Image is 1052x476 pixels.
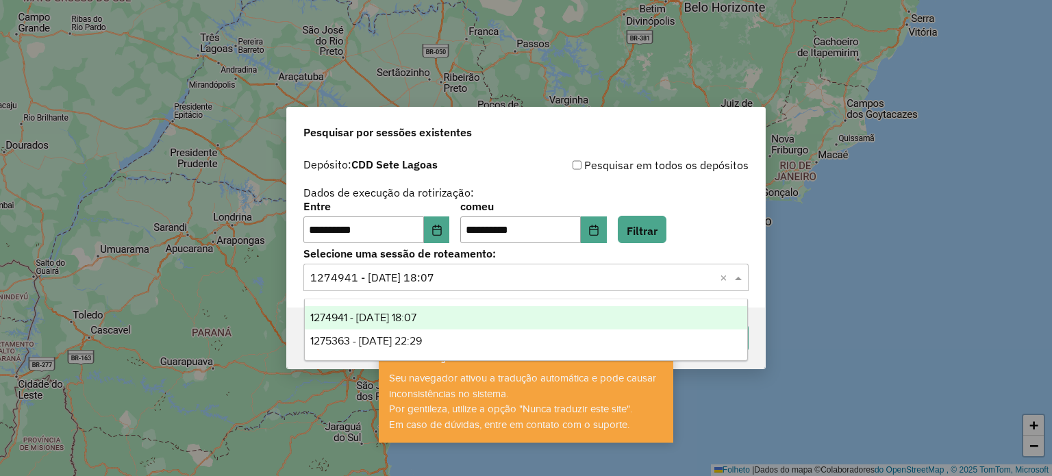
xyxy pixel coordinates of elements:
[618,216,666,244] button: Filtrar
[581,216,607,244] button: Escolha a data
[304,299,749,361] ng-dropdown-panel: Options list
[303,158,351,171] font: Depósito:
[627,223,657,237] font: Filtrar
[460,199,494,213] font: comeu
[389,373,656,399] font: Seu navegador ativou a tradução automática e pode causar inconsistências no sistema.
[303,186,474,199] font: Dados de execução da rotirização:
[720,269,731,286] span: Limpar tudo
[303,125,472,139] font: Pesquisar por sessões existentes
[310,312,416,323] span: 1274941 - [DATE] 18:07
[389,343,566,364] font: Tradução automática
[424,216,450,244] button: Escolha a data
[389,403,632,414] font: Por gentileza, utilize a opção "Nunca traduzir este site".
[389,419,629,430] font: Em caso de dúvidas, entre em contato com o suporte.
[584,158,749,172] font: Pesquisar em todos os depósitos
[351,158,438,171] font: CDD Sete Lagoas
[303,199,331,213] font: Entre
[310,335,422,347] span: 1275363 - [DATE] 22:29
[303,247,496,260] font: Selecione uma sessão de roteamento:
